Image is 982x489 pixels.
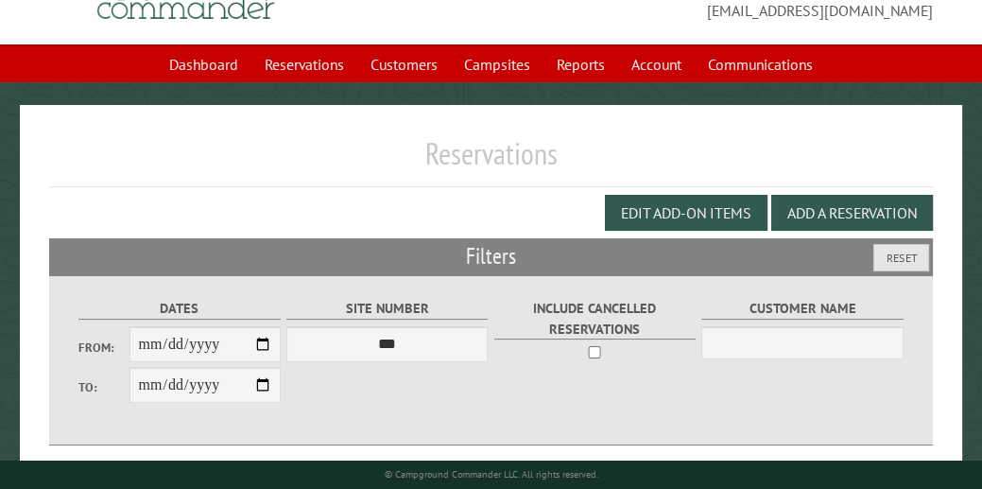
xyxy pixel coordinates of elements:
[78,378,129,396] label: To:
[771,195,933,231] button: Add a Reservation
[158,46,250,82] a: Dashboard
[78,339,129,357] label: From:
[49,238,933,274] h2: Filters
[78,298,280,320] label: Dates
[385,468,598,480] small: © Campground Commander LLC. All rights reserved.
[697,46,824,82] a: Communications
[545,46,616,82] a: Reports
[873,244,929,271] button: Reset
[494,298,696,340] label: Include Cancelled Reservations
[605,195,767,231] button: Edit Add-on Items
[49,135,933,187] h1: Reservations
[359,46,449,82] a: Customers
[286,298,488,320] label: Site Number
[620,46,693,82] a: Account
[253,46,355,82] a: Reservations
[701,298,903,320] label: Customer Name
[453,46,542,82] a: Campsites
